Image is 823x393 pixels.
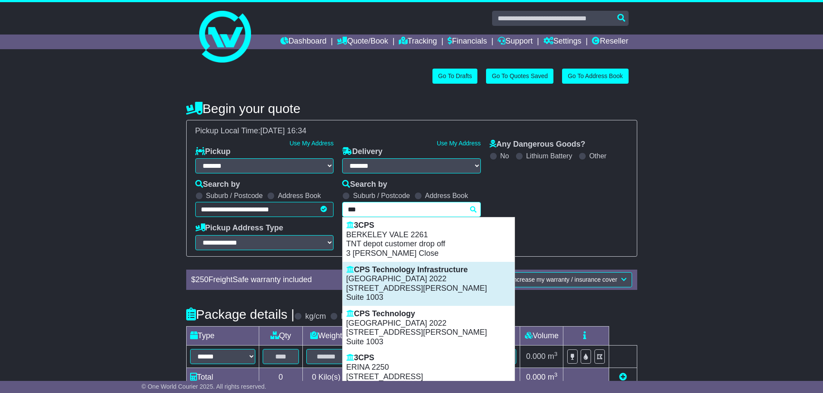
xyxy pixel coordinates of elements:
[346,337,511,347] p: Suite 1003
[589,152,607,160] label: Other
[512,276,617,283] span: Increase my warranty / insurance cover
[187,275,436,285] div: $ FreightSafe warranty included
[592,35,628,49] a: Reseller
[346,328,511,337] p: [STREET_ADDRESS][PERSON_NAME]
[562,69,628,84] a: Go To Address Book
[259,368,303,387] td: 0
[186,326,259,345] td: Type
[195,147,231,157] label: Pickup
[342,147,382,157] label: Delivery
[554,351,558,357] sup: 3
[346,293,511,302] p: Suite 1003
[303,326,350,345] td: Weight
[346,284,511,293] p: [STREET_ADDRESS][PERSON_NAME]
[346,363,511,372] p: ERINA 2250
[346,353,511,363] p: 3CPS
[346,274,511,284] p: [GEOGRAPHIC_DATA] 2022
[448,35,487,49] a: Financials
[186,368,259,387] td: Total
[543,35,582,49] a: Settings
[526,373,546,381] span: 0.000
[341,312,355,321] label: lb/in
[486,69,553,84] a: Go To Quotes Saved
[346,372,511,382] p: [STREET_ADDRESS]
[346,230,511,240] p: BERKELEY VALE 2261
[261,126,307,135] span: [DATE] 16:34
[346,265,511,275] p: CPS Technology Infrastructure
[305,312,326,321] label: kg/cm
[312,373,316,381] span: 0
[548,373,558,381] span: m
[526,352,546,361] span: 0.000
[337,35,388,49] a: Quote/Book
[346,249,511,258] p: 3 [PERSON_NAME] Close
[142,383,267,390] span: © One World Courier 2025. All rights reserved.
[346,309,511,319] p: CPS Technology
[353,192,410,200] label: Suburb / Postcode
[520,326,563,345] td: Volume
[346,239,511,249] p: TNT depot customer drop off
[289,140,334,147] a: Use My Address
[342,180,387,189] label: Search by
[259,326,303,345] td: Qty
[346,319,511,328] p: [GEOGRAPHIC_DATA] 2022
[432,69,477,84] a: Go To Drafts
[437,140,481,147] a: Use My Address
[548,352,558,361] span: m
[425,192,468,200] label: Address Book
[206,192,263,200] label: Suburb / Postcode
[195,180,240,189] label: Search by
[186,101,637,116] h4: Begin your quote
[498,35,533,49] a: Support
[526,152,572,160] label: Lithium Battery
[196,275,209,284] span: 250
[506,272,632,287] button: Increase my warranty / insurance cover
[619,373,627,381] a: Add new item
[554,371,558,378] sup: 3
[280,35,327,49] a: Dashboard
[191,126,632,136] div: Pickup Local Time:
[489,140,585,149] label: Any Dangerous Goods?
[278,192,321,200] label: Address Book
[186,307,295,321] h4: Package details |
[346,221,511,230] p: 3CPS
[303,368,350,387] td: Kilo(s)
[500,152,509,160] label: No
[399,35,437,49] a: Tracking
[195,223,283,233] label: Pickup Address Type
